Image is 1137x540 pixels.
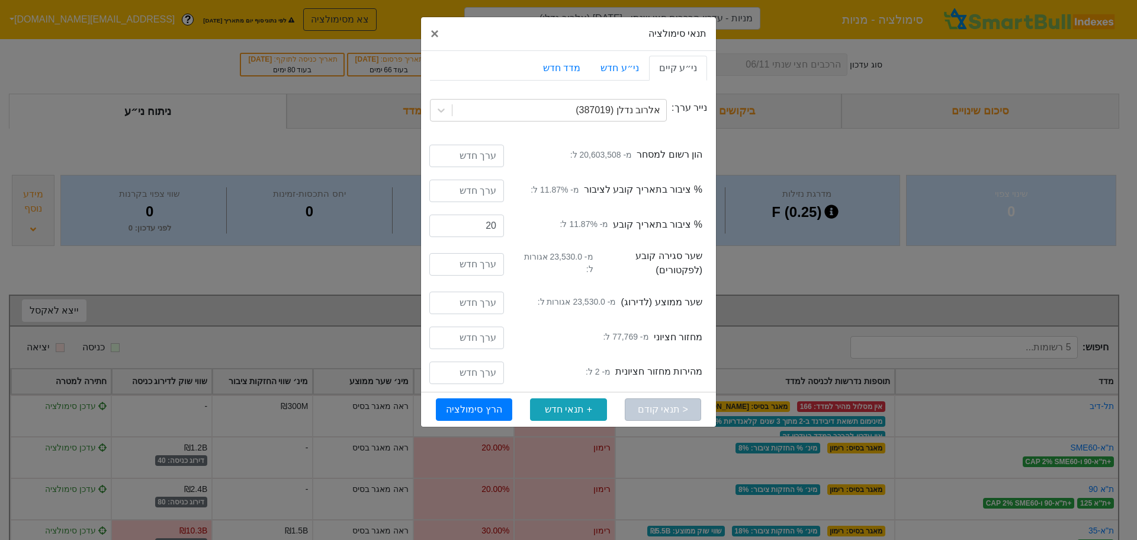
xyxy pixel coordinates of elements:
[522,251,593,276] small: מ- 23,530.0 אגורות ל:
[603,331,648,343] small: מ- 77,769 ל:
[598,330,702,344] label: מחזור חציוני
[566,148,702,162] label: הון רשום למסחר
[649,56,707,81] a: ני״ע קיים
[555,218,702,232] label: % ציבור בתאריך קובע
[533,295,702,309] label: שער ממוצע (לדירוג)
[530,398,606,421] button: + תנאי חדש
[576,103,660,117] div: אלרוב נדלן (387019)
[429,362,504,384] input: ערך חדש
[421,17,716,51] div: תנאי סימולציה
[590,56,648,81] a: ני״ע חדש
[429,180,504,202] input: ערך חדש
[531,184,579,196] small: מ- 11.87% ל:
[429,253,504,276] input: ערך חדש
[581,365,702,379] label: מהירות מחזור חציונית
[586,366,611,378] small: מ- 2 ל:
[560,218,609,231] small: מ- 11.87% ל:
[429,327,504,349] input: ערך חדש
[431,25,439,41] span: ×
[429,215,504,237] input: ערך חדש
[429,145,504,167] input: ערך חדש
[538,296,616,308] small: מ- 23,530.0 אגורות ל:
[533,56,590,81] a: מדד חדש
[429,292,504,314] input: ערך חדש
[672,101,707,115] label: נייר ערך:
[436,398,512,421] button: הרץ סימולציה
[518,249,702,277] label: שער סגירה קובע (לפקטורים)
[570,149,632,161] small: מ- 20,603,508 ל:
[625,398,701,421] button: < תנאי קודם
[526,183,702,197] label: % ציבור בתאריך קובע לציבור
